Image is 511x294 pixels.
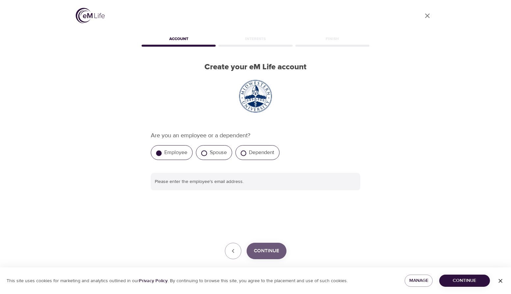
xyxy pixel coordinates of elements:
button: Continue [247,243,286,259]
p: Are you an employee or a dependent? [151,131,360,140]
label: Employee [164,149,187,156]
label: Dependent [249,149,274,156]
a: close [419,8,435,24]
h2: Create your eM Life account [140,62,371,72]
span: Continue [444,277,485,285]
button: Manage [405,275,432,287]
img: logo [76,8,105,23]
a: Privacy Policy [139,278,168,284]
img: Midwestern_University_seal.svg.png [239,80,272,113]
span: Continue [254,247,279,255]
span: Manage [410,277,427,285]
button: Continue [439,275,490,287]
label: Spouse [210,149,227,156]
